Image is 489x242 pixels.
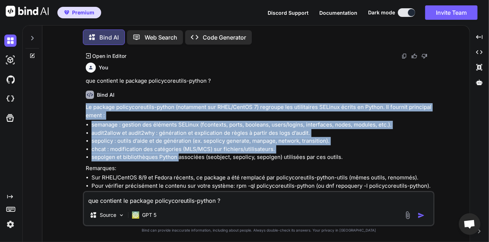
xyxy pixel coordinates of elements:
[4,218,17,230] img: settings
[425,5,478,20] button: Invite Team
[203,33,246,42] p: Code Generator
[86,77,433,85] p: que contient le package policycoreutils-python ?
[268,10,309,16] span: Discord Support
[6,6,49,17] img: Bind AI
[91,153,433,161] li: sepolgen et bibliothèques Python associées (seobject, sepolicy, sepolgen) utilisées par ces outils.
[404,211,412,219] img: attachment
[83,228,434,233] p: Bind can provide inaccurate information, including about people. Always double-check its answers....
[91,174,433,182] li: Sur RHEL/CentOS 8/9 et Fedora récents, ce package a été remplacé par policycoreutils-python-utils...
[91,129,433,137] li: audit2allow et audit2why : génération et explication de règles à partir des logs d’audit.
[72,9,94,16] span: Premium
[132,211,139,219] img: GPT 5
[145,33,177,42] p: Web Search
[4,73,17,86] img: githubDark
[422,53,427,59] img: dislike
[319,9,357,17] button: Documentation
[142,211,156,219] p: GPT 5
[99,33,119,42] p: Bind AI
[100,211,116,219] p: Source
[4,35,17,47] img: darkChat
[368,9,395,16] span: Dark mode
[4,93,17,105] img: cloudideIcon
[418,212,425,219] img: icon
[91,182,433,190] li: Pour vérifier précisément le contenu sur votre système: rpm -ql policycoreutils-python (ou dnf re...
[92,52,126,60] p: Open in Editor
[412,53,417,59] img: like
[319,10,357,16] span: Documentation
[459,213,480,235] div: Ouvrir le chat
[86,103,433,119] p: Le package policycoreutils-python (notamment sur RHEL/CentOS 7) regroupe les utilitaires SELinux ...
[268,9,309,17] button: Discord Support
[64,10,69,15] img: premium
[91,145,433,154] li: chcat : modification des catégories (MLS/MCS) sur fichiers/utilisateurs.
[86,164,433,173] p: Remarques:
[57,7,101,18] button: premiumPremium
[97,91,114,99] h6: Bind AI
[99,64,108,71] h6: You
[91,121,433,129] li: semanage : gestion des éléments SELinux (fcontexts, ports, booleans, users/logins, interfaces, no...
[4,54,17,66] img: darkAi-studio
[118,212,124,218] img: Pick Models
[401,53,407,59] img: copy
[91,137,433,145] li: sepolicy : outils d’aide et de génération (ex. sepolicy generate, manpage, network, transition).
